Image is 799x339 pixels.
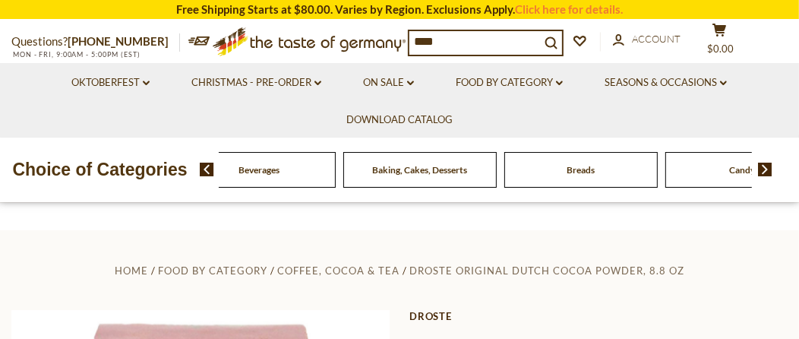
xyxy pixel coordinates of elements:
[515,2,623,16] a: Click here for details.
[346,112,453,128] a: Download Catalog
[158,265,267,277] a: Food By Category
[238,164,279,176] a: Beverages
[605,74,727,91] a: Seasons & Occasions
[758,163,772,176] img: next arrow
[409,310,788,322] a: Droste
[200,163,214,176] img: previous arrow
[11,32,180,52] p: Questions?
[363,74,414,91] a: On Sale
[632,33,681,45] span: Account
[456,74,563,91] a: Food By Category
[696,23,742,61] button: $0.00
[373,164,468,176] a: Baking, Cakes, Desserts
[277,265,399,277] a: Coffee, Cocoa & Tea
[729,164,755,176] a: Candy
[191,74,321,91] a: Christmas - PRE-ORDER
[115,265,148,277] a: Home
[71,74,150,91] a: Oktoberfest
[11,50,141,59] span: MON - FRI, 9:00AM - 5:00PM (EST)
[68,34,169,48] a: [PHONE_NUMBER]
[708,43,734,55] span: $0.00
[567,164,595,176] a: Breads
[613,31,681,48] a: Account
[409,265,684,277] a: Droste Original Dutch Cocoa Powder, 8.8 oz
